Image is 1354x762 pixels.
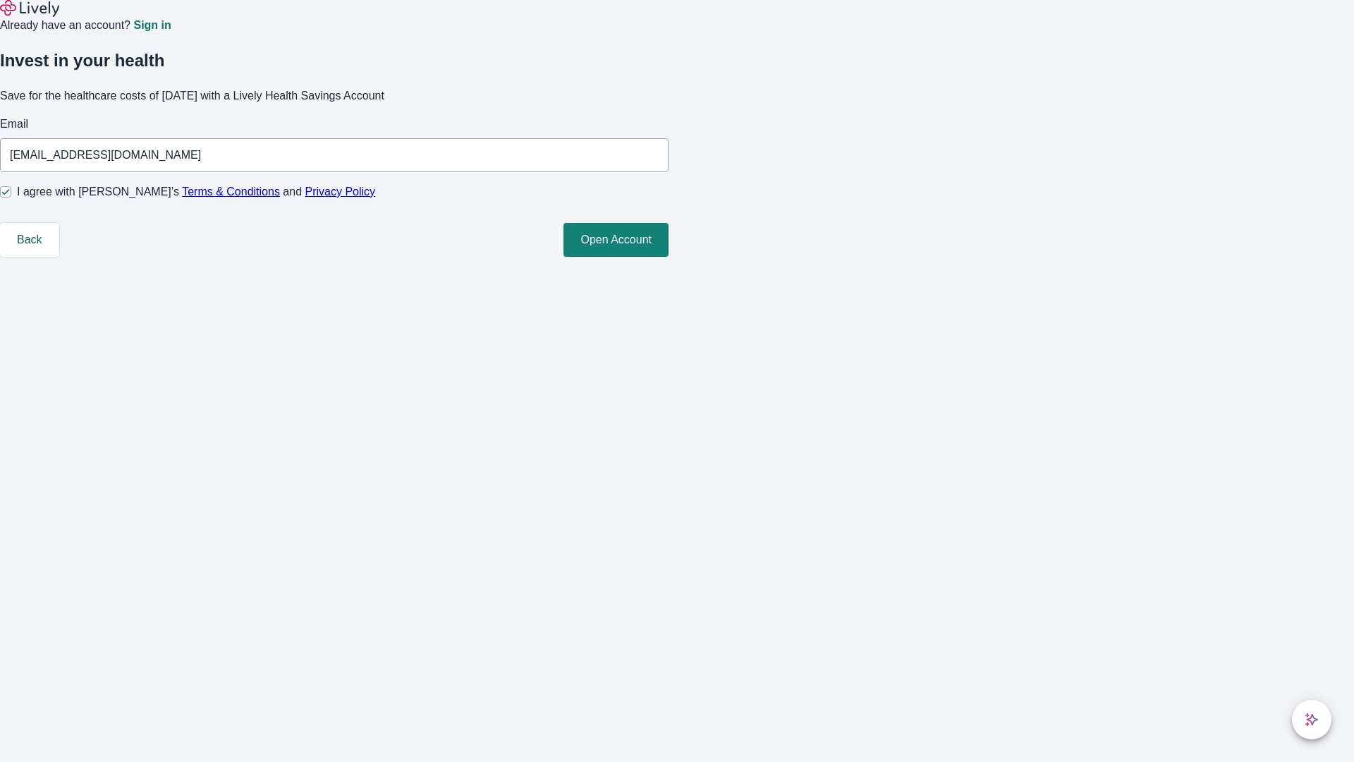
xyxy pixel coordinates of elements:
a: Privacy Policy [305,186,376,198]
a: Terms & Conditions [182,186,280,198]
button: chat [1292,700,1331,739]
span: I agree with [PERSON_NAME]’s and [17,183,375,200]
svg: Lively AI Assistant [1305,713,1319,727]
a: Sign in [133,20,171,31]
button: Open Account [563,223,669,257]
